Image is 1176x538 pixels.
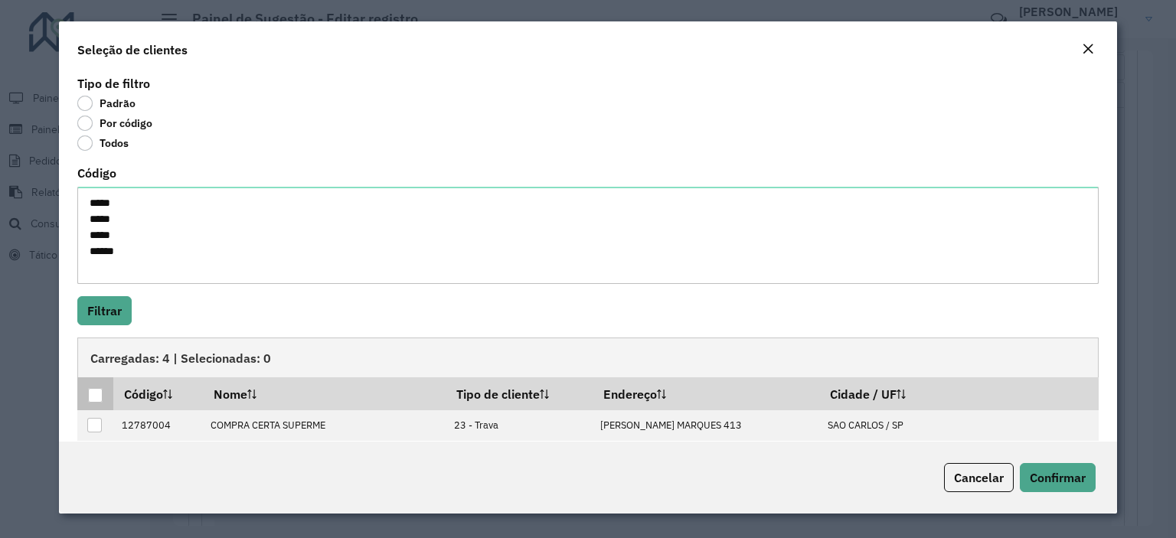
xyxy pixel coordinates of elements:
label: Todos [77,135,129,151]
em: Fechar [1082,43,1094,55]
th: Endereço [593,377,820,409]
td: [STREET_ADDRESS][PERSON_NAME] [593,441,820,472]
label: Código [77,164,116,182]
button: Confirmar [1020,463,1096,492]
span: Cancelar [954,470,1004,485]
span: Confirmar [1030,470,1086,485]
th: Tipo de cliente [446,377,593,409]
label: Padrão [77,96,136,111]
td: 23 - Trava [446,410,593,442]
label: Tipo de filtro [77,74,150,93]
td: 12771273 [113,441,203,472]
td: [PERSON_NAME] [GEOGRAPHIC_DATA] [203,441,446,472]
th: Cidade / UF [820,377,1099,409]
h4: Seleção de clientes [77,41,188,59]
td: 12787004 [113,410,203,442]
div: Carregadas: 4 | Selecionadas: 0 [77,337,1099,377]
td: SAO CARLOS / SP [820,441,1099,472]
label: Por código [77,116,152,131]
button: Cancelar [944,463,1014,492]
th: Nome [203,377,446,409]
td: [PERSON_NAME] MARQUES 413 [593,410,820,442]
td: COMPRA CERTA SUPERME [203,410,446,442]
th: Código [113,377,203,409]
button: Close [1077,40,1099,60]
button: Filtrar [77,296,132,325]
td: SAO CARLOS / SP [820,410,1099,442]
